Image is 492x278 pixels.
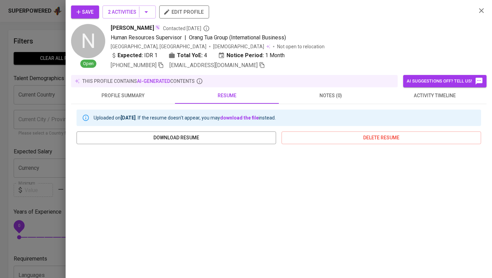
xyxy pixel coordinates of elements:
[71,5,99,18] button: Save
[203,25,210,32] svg: By Batam recruiter
[82,134,271,142] span: download resume
[387,91,482,100] span: activity timeline
[184,34,186,42] span: |
[108,8,150,16] span: 2 Activities
[227,51,264,60] b: Notice Period:
[111,43,206,50] div: [GEOGRAPHIC_DATA], [GEOGRAPHIC_DATA]
[159,5,209,18] button: edit profile
[111,24,154,32] span: [PERSON_NAME]
[277,43,325,50] p: Not open to relocation
[407,77,483,85] span: AI suggestions off? Tell us!
[165,8,204,16] span: edit profile
[80,61,96,67] span: Open
[403,75,487,87] button: AI suggestions off? Tell us!
[77,131,276,144] button: download resume
[111,51,158,60] div: IDR 1
[82,78,195,85] p: this profile contains contents
[75,91,171,100] span: profile summary
[159,9,209,14] a: edit profile
[71,24,105,58] div: N
[283,91,379,100] span: notes (0)
[102,5,156,18] button: 2 Activities
[177,51,203,60] b: Total YoE:
[77,8,94,16] span: Save
[118,51,143,60] b: Expected:
[179,91,275,100] span: resume
[163,25,210,32] span: Contacted [DATE]
[218,51,285,60] div: 1 Month
[189,34,286,41] span: Orang Tua Group (International Business)
[137,78,170,84] span: AI-generated
[94,112,276,124] div: Uploaded on . If the resume doesn't appear, you may instead.
[111,62,156,68] span: [PHONE_NUMBER]
[155,25,160,30] img: magic_wand.svg
[111,34,182,41] span: Human Resources Supervisor
[282,131,481,144] button: delete resume
[213,43,265,50] span: [DEMOGRAPHIC_DATA]
[169,62,258,68] span: [EMAIL_ADDRESS][DOMAIN_NAME]
[220,115,259,121] a: download the file
[204,51,207,60] span: 4
[121,115,136,121] b: [DATE]
[287,134,476,142] span: delete resume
